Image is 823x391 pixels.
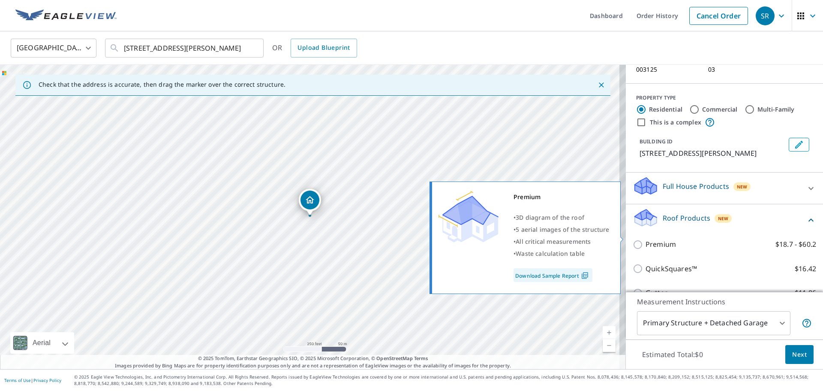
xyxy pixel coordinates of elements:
[785,345,814,364] button: Next
[514,224,610,236] div: •
[30,332,53,354] div: Aerial
[33,377,61,383] a: Privacy Policy
[789,138,809,152] button: Edit building 1
[636,66,698,73] p: 003125
[291,39,357,58] a: Upload Blueprint
[514,268,592,282] a: Download Sample Report
[596,79,607,91] button: Close
[689,7,748,25] a: Cancel Order
[516,237,591,246] span: All critical measurements
[775,239,816,250] p: $18.7 - $60.2
[4,378,61,383] p: |
[10,332,74,354] div: Aerial
[74,374,819,387] p: © 2025 Eagle View Technologies, Inc. and Pictometry International Corp. All Rights Reserved. Repo...
[708,66,770,73] p: 03
[637,297,812,307] p: Measurement Instructions
[757,105,795,114] label: Multi-Family
[198,355,428,362] span: © 2025 TomTom, Earthstar Geographics SIO, © 2025 Microsoft Corporation, ©
[15,9,117,22] img: EV Logo
[649,105,682,114] label: Residential
[514,248,610,260] div: •
[718,215,729,222] span: New
[802,318,812,328] span: Your report will include the primary structure and a detached garage if one exists.
[4,377,31,383] a: Terms of Use
[650,118,701,127] label: This is a complex
[640,138,673,145] p: BUILDING ID
[299,189,321,215] div: Dropped pin, building 1, Residential property, 10 Birchstone Hill Rd Rush, NY 14543
[702,105,738,114] label: Commercial
[514,212,610,224] div: •
[603,339,616,352] a: Current Level 17, Zoom Out
[646,288,667,298] p: Gutter
[663,181,729,191] p: Full House Products
[646,239,676,250] p: Premium
[635,345,710,364] p: Estimated Total: $0
[579,272,591,279] img: Pdf Icon
[11,36,96,60] div: [GEOGRAPHIC_DATA]
[272,39,357,58] div: OR
[640,148,785,158] p: [STREET_ADDRESS][PERSON_NAME]
[39,81,285,88] p: Check that the address is accurate, then drag the marker over the correct structure.
[663,213,710,223] p: Roof Products
[516,225,609,233] span: 5 aerial images of the structure
[124,36,246,60] input: Search by address or latitude-longitude
[439,191,499,242] img: Premium
[516,249,585,258] span: Waste calculation table
[297,42,350,53] span: Upload Blueprint
[795,288,816,298] p: $11.86
[633,208,816,232] div: Roof ProductsNew
[514,191,610,203] div: Premium
[636,94,813,102] div: PROPERTY TYPE
[756,6,775,25] div: SR
[792,349,807,360] span: Next
[414,355,428,361] a: Terms
[514,236,610,248] div: •
[633,176,816,200] div: Full House ProductsNew
[795,264,816,274] p: $16.42
[737,183,748,190] span: New
[603,326,616,339] a: Current Level 17, Zoom In
[646,264,697,274] p: QuickSquares™
[637,311,790,335] div: Primary Structure + Detached Garage
[516,213,584,221] span: 3D diagram of the roof
[376,355,412,361] a: OpenStreetMap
